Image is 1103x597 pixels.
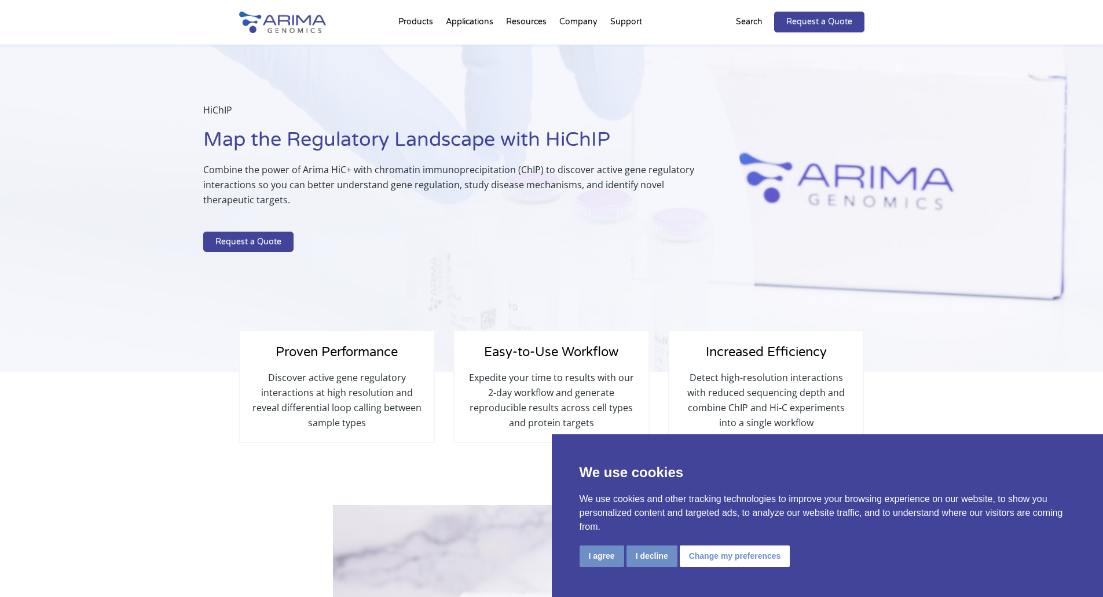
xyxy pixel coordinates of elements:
[252,370,422,430] p: Discover active gene regulatory interactions at high resolution and reveal differential loop call...
[580,545,624,567] button: I agree
[203,102,697,127] p: HiChIP
[774,12,864,32] a: Request a Quote
[580,492,1076,534] p: We use cookies and other tracking technologies to improve your browsing experience on our website...
[736,14,763,30] p: Search
[203,127,697,162] h1: Map the Regulatory Landscape with HiChIP
[239,12,326,33] img: Arima-Genomics-logo
[276,345,398,360] span: Proven Performance
[484,345,618,360] span: Easy-to-Use Workflow
[626,545,677,567] button: I decline
[680,545,790,567] button: Change my preferences
[580,462,1076,483] p: We use cookies
[706,345,827,360] span: Increased Efficiency
[466,370,636,430] p: Expedite your time to results with our 2-day workflow and generate reproducible results across ce...
[681,370,851,430] p: Detect high-resolution interactions with reduced sequencing depth and combine ChIP and Hi-C exper...
[203,162,697,217] p: Combine the power of Arima HiC+ with chromatin immunoprecipitation (ChIP) to discover active gene...
[203,232,294,252] a: Request a Quote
